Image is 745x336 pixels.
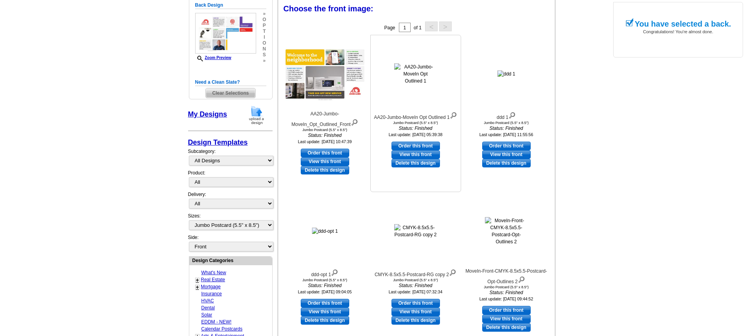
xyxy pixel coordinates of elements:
[282,268,368,278] div: ddd-opt 1
[262,29,266,34] span: t
[518,275,525,283] img: view design details
[373,125,459,132] i: Status: Finished
[479,132,533,137] small: Last update: [DATE] 11:55:56
[389,132,443,137] small: Last update: [DATE] 05:39:38
[196,284,199,290] a: +
[262,11,266,17] span: »
[391,150,440,159] a: View this front
[188,169,273,191] div: Product:
[201,319,232,325] a: EDDM - NEW!
[282,46,368,102] img: AA20-Jumbo-MoveIn_Opt_Outlined_Front
[282,282,368,289] i: Status: Finished
[482,314,531,323] a: View this front
[262,17,266,23] span: o
[188,110,227,118] a: My Designs
[284,4,373,13] span: Choose the front image:
[482,306,531,314] a: use this design
[201,326,242,332] a: Calendar Postcards
[482,323,531,332] a: Delete this design
[589,154,745,336] iframe: LiveChat chat widget
[394,63,437,84] img: AA20-Jumbo-MoveIn Opt Outlined 1
[195,2,266,9] h5: Back Design
[389,289,443,294] small: Last update: [DATE] 07:32:34
[391,316,440,325] a: Delete this design
[479,296,533,301] small: Last update: [DATE] 09:44:52
[373,268,459,278] div: CMYK-8.5x5.5-Postcard-RG copy 2
[298,139,352,144] small: Last update: [DATE] 10:47:39
[201,270,226,275] a: What's New
[635,20,731,28] h1: You have selected a back.
[450,110,457,119] img: view design details
[298,289,352,294] small: Last update: [DATE] 09:04:05
[391,299,440,307] a: use this design
[414,25,422,31] span: of 1
[262,34,266,40] span: i
[206,88,255,98] span: Clear Selections
[425,22,438,31] button: <
[201,298,214,304] a: HVAC
[301,299,349,307] a: use this design
[463,110,549,121] div: ddd 1
[282,128,368,132] div: Jumbo Postcard (5.5" x 8.5")
[497,70,515,77] img: ddd 1
[201,291,222,296] a: Insurance
[482,142,531,150] a: use this design
[188,212,273,234] div: Sizes:
[262,58,266,64] span: »
[508,110,516,119] img: view design details
[282,110,368,128] div: AA20-Jumbo-MoveIn_Opt_Outlined_Front
[391,142,440,150] a: use this design
[188,138,248,146] a: Design Templates
[463,289,549,296] i: Status: Finished
[449,268,456,276] img: view design details
[262,40,266,46] span: o
[196,277,199,283] a: +
[201,312,212,318] a: Solar
[301,157,349,166] a: View this front
[195,13,256,54] img: small-thumb.jpg
[463,285,549,289] div: Jumbo Postcard (5.5" x 8.5")
[282,278,368,282] div: Jumbo Postcard (5.5" x 8.5")
[188,234,273,252] div: Side:
[391,159,440,167] a: Delete this design
[463,125,549,132] i: Status: Finished
[201,277,225,282] a: Real Estate
[246,105,267,125] img: upload-design
[301,149,349,157] a: use this design
[351,117,358,126] img: view design details
[262,46,266,52] span: n
[301,166,349,174] a: Delete this design
[482,150,531,159] a: View this front
[625,18,634,27] img: check_mark.png
[189,257,272,264] div: Design Categories
[331,268,338,276] img: view design details
[188,191,273,212] div: Delivery:
[201,284,221,289] a: Mortgage
[394,224,437,238] img: CMYK-8.5x5.5-Postcard-RG copy 2
[195,56,232,60] a: Zoom Preview
[463,121,549,125] div: Jumbo Postcard (5.5" x 8.5")
[373,110,459,121] div: AA20-Jumbo-MoveIn Opt Outlined 1
[301,316,349,325] a: Delete this design
[439,22,452,31] button: >
[373,121,459,125] div: Jumbo Postcard (5.5" x 8.5")
[195,79,266,86] h5: Need a Clean Slate?
[373,278,459,282] div: Jumbo Postcard (5.5" x 8.5")
[262,23,266,29] span: p
[643,22,713,34] span: Congratulations! You're almost done.
[482,159,531,167] a: Delete this design
[282,132,368,139] i: Status: Finished
[312,228,338,235] img: ddd-opt 1
[373,282,459,289] i: Status: Finished
[201,305,215,311] a: Dental
[485,217,528,245] img: MoveIn-Front-CMYK-8.5x5.5-Postcard-Opt-Outlines 2
[301,307,349,316] a: View this front
[262,52,266,58] span: s
[188,148,273,169] div: Subcategory:
[391,307,440,316] a: View this front
[384,25,395,31] span: Page
[463,268,549,285] div: MoveIn-Front-CMYK-8.5x5.5-Postcard-Opt-Outlines 2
